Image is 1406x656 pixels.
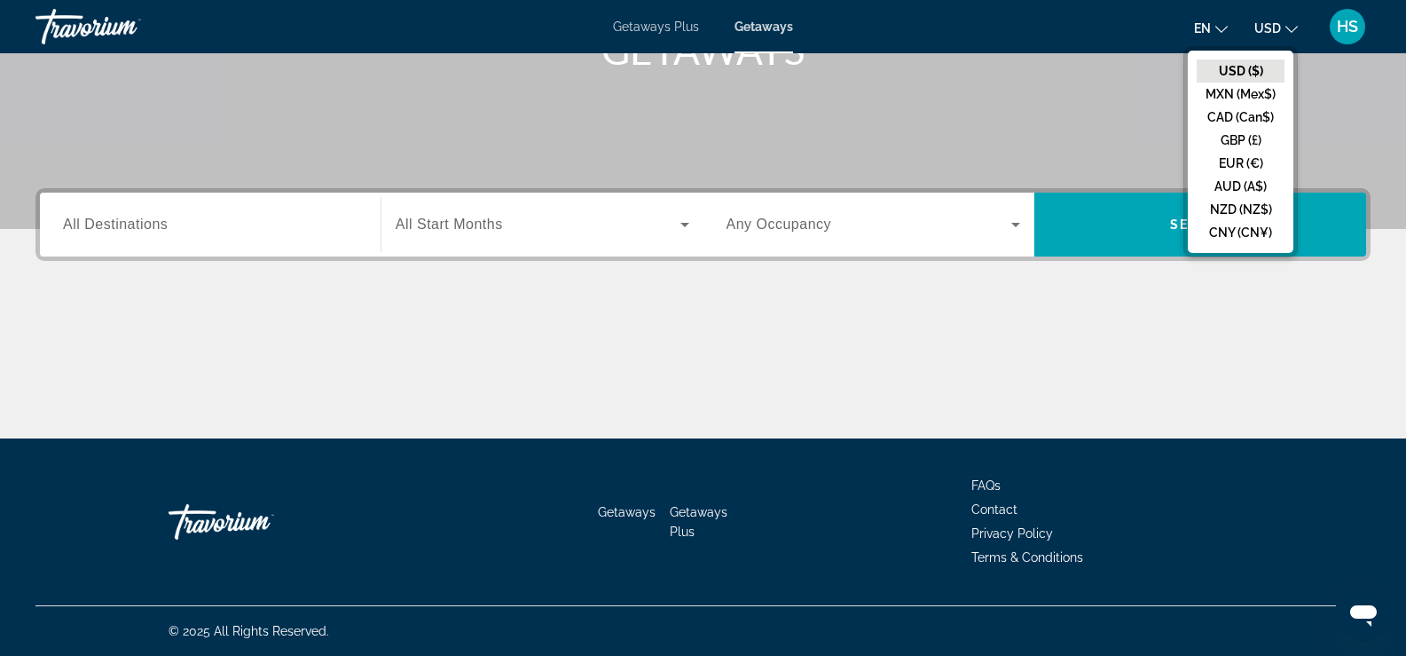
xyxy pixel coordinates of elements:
button: USD ($) [1197,59,1284,83]
span: Search [1170,217,1230,232]
span: en [1194,21,1211,36]
a: Getaways [598,505,656,519]
button: CNY (CN¥) [1197,221,1284,244]
span: © 2025 All Rights Reserved. [169,624,329,638]
button: Change language [1194,15,1228,41]
span: HS [1337,18,1358,36]
button: GBP (£) [1197,129,1284,152]
a: Getaways Plus [613,20,699,34]
a: Getaways Plus [670,505,727,539]
button: Search [1034,193,1366,257]
a: Getaways [734,20,793,34]
a: Travorium [169,495,346,549]
a: Terms & Conditions [971,550,1083,565]
button: NZD (NZ$) [1197,198,1284,221]
a: Contact [971,502,1017,517]
button: MXN (Mex$) [1197,83,1284,106]
button: AUD (A$) [1197,175,1284,198]
button: User Menu [1324,8,1371,45]
div: Search widget [40,193,1366,257]
a: Travorium [35,4,213,50]
iframe: Bouton de lancement de la fenêtre de messagerie [1335,585,1392,642]
button: Change currency [1254,15,1298,41]
span: Any Occupancy [727,217,832,232]
button: CAD (Can$) [1197,106,1284,129]
a: FAQs [971,478,1001,493]
button: EUR (€) [1197,152,1284,175]
a: Privacy Policy [971,526,1053,541]
span: USD [1254,21,1281,36]
span: All Destinations [63,217,168,232]
span: All Start Months [396,217,503,232]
